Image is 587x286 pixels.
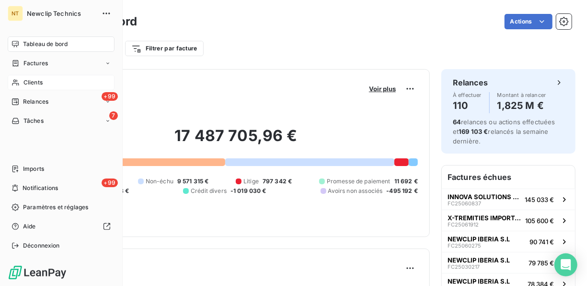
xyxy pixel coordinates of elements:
[394,177,418,186] span: 11 692 €
[453,98,482,113] h4: 110
[23,184,58,192] span: Notifications
[109,111,118,120] span: 7
[102,92,118,101] span: +99
[442,252,575,273] button: NEWCLIP IBERIA S.LFC2503021779 785 €
[448,243,481,249] span: FC25060275
[448,193,521,201] span: INNOVA SOLUTIONS SPA
[23,241,60,250] span: Déconnexion
[448,256,510,264] span: NEWCLIP IBERIA S.L
[448,264,480,270] span: FC25030217
[448,235,510,243] span: NEWCLIP IBERIA S.L
[102,179,118,187] span: +99
[230,187,266,195] span: -1 019 030 €
[146,177,173,186] span: Non-échu
[54,126,418,155] h2: 17 487 705,96 €
[448,222,479,227] span: FC25061912
[386,187,418,195] span: -495 192 €
[497,98,546,113] h4: 1,825 M €
[554,253,577,276] div: Open Intercom Messenger
[448,201,481,206] span: FC25060837
[525,196,554,203] span: 145 033 €
[442,231,575,252] button: NEWCLIP IBERIA S.LFC2506027590 741 €
[23,117,44,125] span: Tâches
[23,203,88,212] span: Paramètres et réglages
[453,118,461,126] span: 64
[497,92,546,98] span: Montant à relancer
[23,40,68,48] span: Tableau de bord
[529,238,554,246] span: 90 741 €
[453,118,555,145] span: relances ou actions effectuées et relancés la semaine dernière.
[505,14,552,29] button: Actions
[23,78,43,87] span: Clients
[191,187,227,195] span: Crédit divers
[23,222,36,231] span: Aide
[263,177,292,186] span: 797 342 €
[125,41,204,56] button: Filtrer par facture
[442,210,575,231] button: X-TREMITIES IMPORTADORA E DISTRIBUIFC25061912105 600 €
[23,97,48,106] span: Relances
[529,259,554,267] span: 79 785 €
[8,219,115,234] a: Aide
[442,189,575,210] button: INNOVA SOLUTIONS SPAFC25060837145 033 €
[448,277,510,285] span: NEWCLIP IBERIA S.L
[23,165,44,173] span: Imports
[27,10,96,17] span: Newclip Technics
[453,77,488,88] h6: Relances
[448,214,521,222] span: X-TREMITIES IMPORTADORA E DISTRIBUI
[8,265,67,280] img: Logo LeanPay
[327,177,391,186] span: Promesse de paiement
[459,128,488,135] span: 169 103 €
[177,177,209,186] span: 9 571 315 €
[525,217,554,225] span: 105 600 €
[453,92,482,98] span: À effectuer
[23,59,48,68] span: Factures
[243,177,259,186] span: Litige
[442,166,575,189] h6: Factures échues
[369,85,396,93] span: Voir plus
[366,84,399,93] button: Voir plus
[328,187,383,195] span: Avoirs non associés
[8,6,23,21] div: NT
